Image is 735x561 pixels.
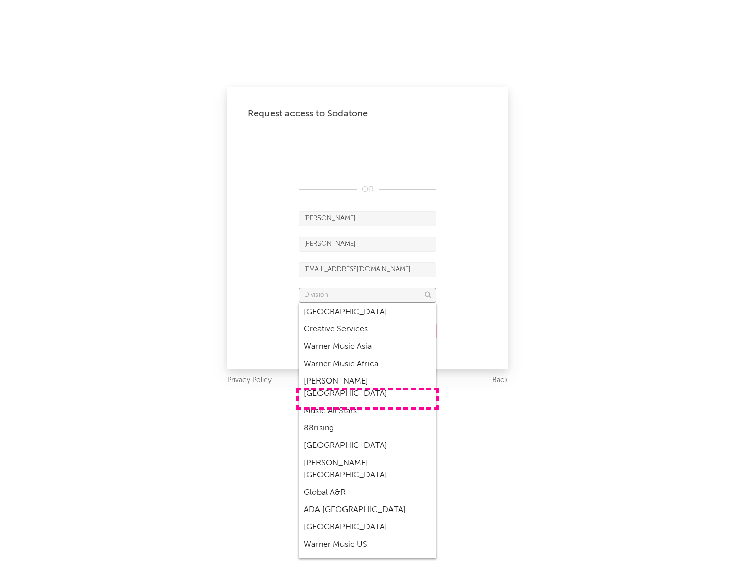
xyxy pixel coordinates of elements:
[299,211,436,226] input: First Name
[299,402,436,420] div: Music All Stars
[299,501,436,519] div: ADA [GEOGRAPHIC_DATA]
[299,338,436,355] div: Warner Music Asia
[299,420,436,437] div: 88rising
[299,536,436,553] div: Warner Music US
[227,374,272,387] a: Privacy Policy
[299,519,436,536] div: [GEOGRAPHIC_DATA]
[299,373,436,402] div: [PERSON_NAME] [GEOGRAPHIC_DATA]
[299,454,436,484] div: [PERSON_NAME] [GEOGRAPHIC_DATA]
[299,484,436,501] div: Global A&R
[299,437,436,454] div: [GEOGRAPHIC_DATA]
[299,288,436,303] input: Division
[248,108,487,120] div: Request access to Sodatone
[299,262,436,277] input: Email
[299,184,436,196] div: OR
[299,237,436,252] input: Last Name
[299,303,436,321] div: [GEOGRAPHIC_DATA]
[299,355,436,373] div: Warner Music Africa
[492,374,508,387] a: Back
[299,321,436,338] div: Creative Services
